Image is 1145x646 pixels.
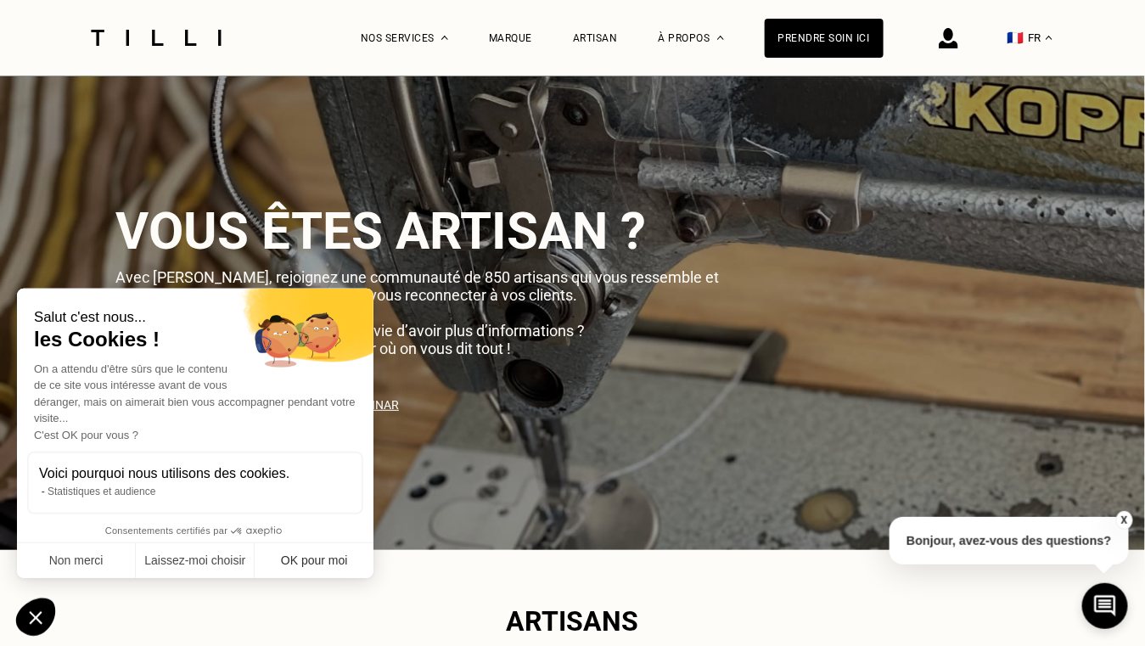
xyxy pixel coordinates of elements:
a: Marque [489,32,532,44]
a: Artisan [573,32,618,44]
span: Avec [PERSON_NAME], rejoignez une communauté de 850 artisans qui vous ressemble et profitez d’un ... [115,268,719,304]
button: X [1115,511,1132,530]
img: icône connexion [939,28,958,48]
span: Vous êtes artisan ? [115,201,646,261]
span: 🇫🇷 [1007,30,1024,46]
img: Menu déroulant [441,36,448,40]
img: menu déroulant [1046,36,1052,40]
img: Menu déroulant à propos [717,36,724,40]
a: Prendre soin ici [765,19,884,58]
img: Logo du service de couturière Tilli [85,30,227,46]
span: Artisans [507,605,639,638]
p: Bonjour, avez-vous des questions? [890,517,1129,565]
